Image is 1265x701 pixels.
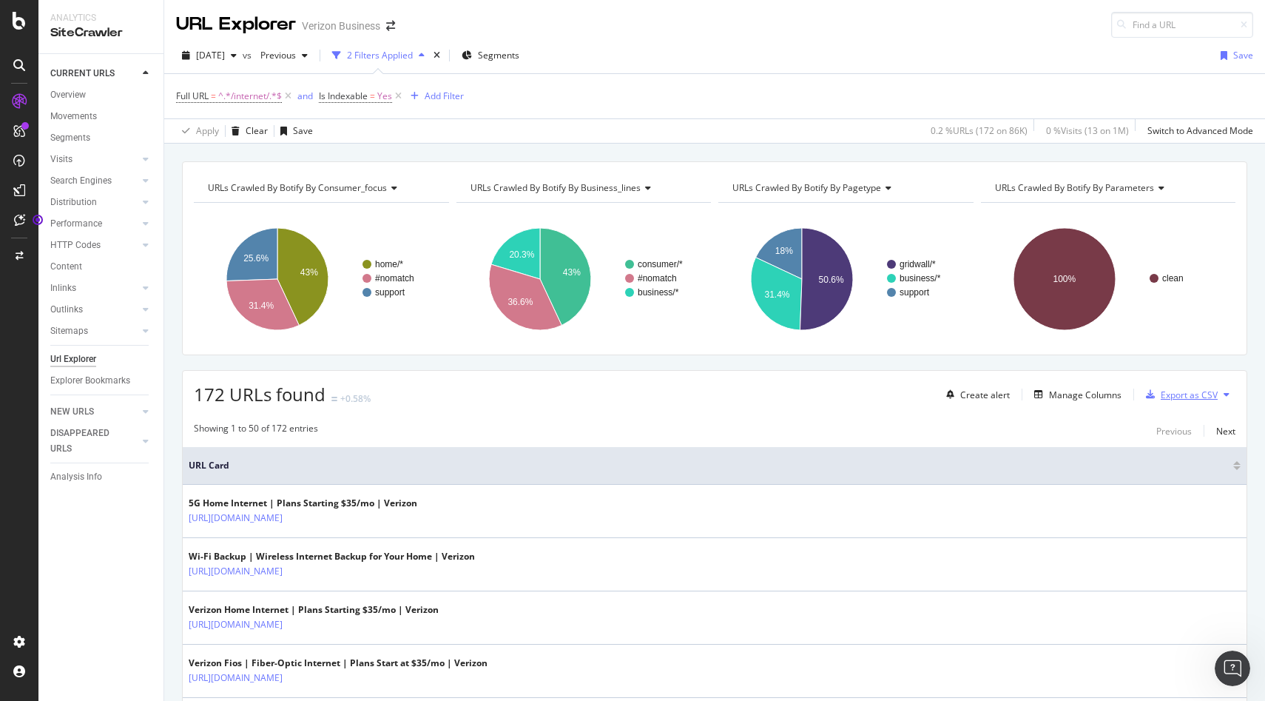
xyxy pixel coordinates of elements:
[189,671,283,685] a: [URL][DOMAIN_NAME]
[1216,425,1235,437] div: Next
[50,426,125,457] div: DISAPPEARED URLS
[189,564,283,579] a: [URL][DOMAIN_NAME]
[50,216,102,232] div: Performance
[900,273,941,284] text: business/*
[456,44,525,67] button: Segments
[50,66,138,81] a: CURRENT URLS
[1156,425,1192,437] div: Previous
[375,259,403,269] text: home/*
[189,617,283,632] a: [URL][DOMAIN_NAME]
[940,383,1010,406] button: Create alert
[562,267,580,278] text: 43%
[50,195,138,210] a: Distribution
[1140,383,1218,406] button: Export as CSV
[249,301,274,311] text: 31.4%
[50,238,138,253] a: HTTP Codes
[274,119,313,143] button: Save
[319,90,368,102] span: Is Indexable
[1233,49,1253,61] div: Save
[50,259,153,275] a: Content
[50,469,102,485] div: Analysis Info
[194,422,318,440] div: Showing 1 to 50 of 172 entries
[638,273,677,284] text: #nomatch
[50,130,90,146] div: Segments
[293,124,313,137] div: Save
[370,90,375,102] span: =
[478,49,519,61] span: Segments
[1028,386,1121,403] button: Manage Columns
[50,373,130,389] div: Explorer Bookmarks
[196,49,225,61] span: 2025 Aug. 26th
[31,213,44,227] div: Tooltip anchor
[50,152,138,167] a: Visits
[638,287,679,298] text: business/*
[50,302,138,318] a: Outlinks
[900,287,930,298] text: support
[50,281,138,296] a: Inlinks
[243,253,269,264] text: 25.6%
[1162,273,1184,284] text: clean
[981,215,1236,343] svg: A chart.
[331,397,337,401] img: Equal
[50,426,138,457] a: DISAPPEARED URLS
[226,119,268,143] button: Clear
[50,195,97,210] div: Distribution
[176,90,209,102] span: Full URL
[1215,651,1250,686] iframe: Intercom live chat
[176,119,219,143] button: Apply
[50,352,153,367] a: Url Explorer
[509,249,534,260] text: 20.3%
[386,21,395,31] div: arrow-right-arrow-left
[1049,389,1121,401] div: Manage Columns
[50,12,152,24] div: Analytics
[50,87,86,103] div: Overview
[50,109,153,124] a: Movements
[456,215,712,343] svg: A chart.
[194,382,325,406] span: 172 URLs found
[205,176,436,200] h4: URLs Crawled By Botify By consumer_focus
[50,87,153,103] a: Overview
[50,373,153,389] a: Explorer Bookmarks
[1161,389,1218,401] div: Export as CSV
[425,90,464,102] div: Add Filter
[1216,422,1235,440] button: Next
[992,176,1223,200] h4: URLs Crawled By Botify By parameters
[189,459,1229,472] span: URL Card
[50,302,83,318] div: Outlinks
[375,273,414,284] text: #nomatch
[50,281,76,296] div: Inlinks
[995,181,1154,194] span: URLs Crawled By Botify By parameters
[1053,274,1076,284] text: 100%
[1156,422,1192,440] button: Previous
[194,215,449,343] div: A chart.
[243,49,254,61] span: vs
[375,287,405,298] text: support
[176,44,243,67] button: [DATE]
[507,297,533,307] text: 36.6%
[50,24,152,41] div: SiteCrawler
[50,173,138,189] a: Search Engines
[468,176,698,200] h4: URLs Crawled By Botify By business_lines
[176,12,296,37] div: URL Explorer
[297,89,313,103] button: and
[50,238,101,253] div: HTTP Codes
[50,152,72,167] div: Visits
[297,90,313,102] div: and
[189,511,283,526] a: [URL][DOMAIN_NAME]
[765,289,790,300] text: 31.4%
[189,603,439,617] div: Verizon Home Internet | Plans Starting $35/mo | Verizon
[347,49,413,61] div: 2 Filters Applied
[50,404,94,420] div: NEW URLS
[50,173,112,189] div: Search Engines
[819,275,844,285] text: 50.6%
[1147,124,1253,137] div: Switch to Advanced Mode
[377,86,392,107] span: Yes
[960,389,1010,401] div: Create alert
[900,259,936,269] text: gridwall/*
[189,550,475,563] div: Wi-Fi Backup | Wireless Internet Backup for Your Home | Verizon
[405,87,464,105] button: Add Filter
[246,124,268,137] div: Clear
[1215,44,1253,67] button: Save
